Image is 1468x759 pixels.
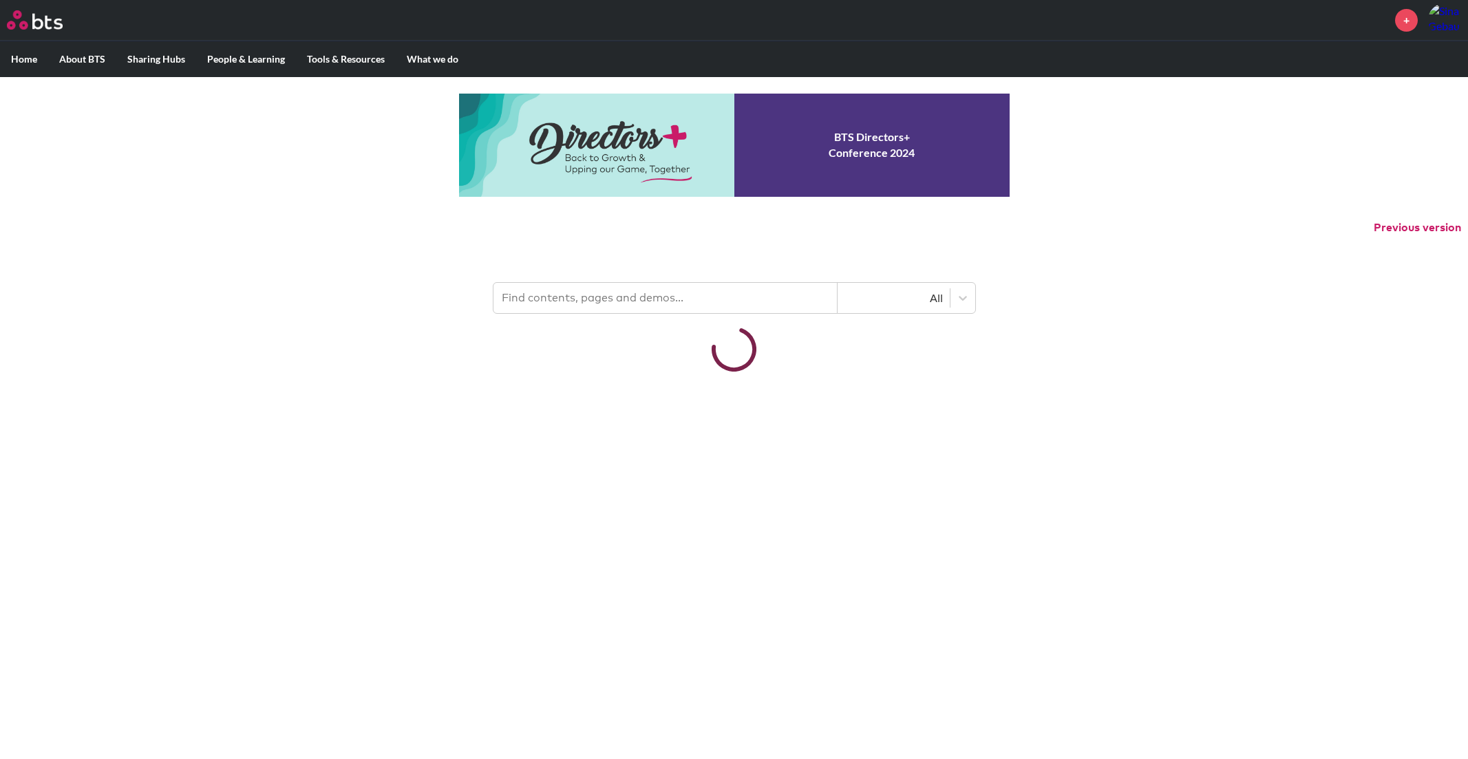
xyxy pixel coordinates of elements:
[493,283,838,313] input: Find contents, pages and demos...
[1395,9,1418,32] a: +
[116,41,196,77] label: Sharing Hubs
[844,290,943,306] div: All
[7,10,88,30] a: Go home
[396,41,469,77] label: What we do
[1374,220,1461,235] button: Previous version
[196,41,296,77] label: People & Learning
[7,10,63,30] img: BTS Logo
[459,94,1010,197] a: Conference 2024
[48,41,116,77] label: About BTS
[296,41,396,77] label: Tools & Resources
[1428,3,1461,36] a: Profile
[1428,3,1461,36] img: Sina Gebauer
